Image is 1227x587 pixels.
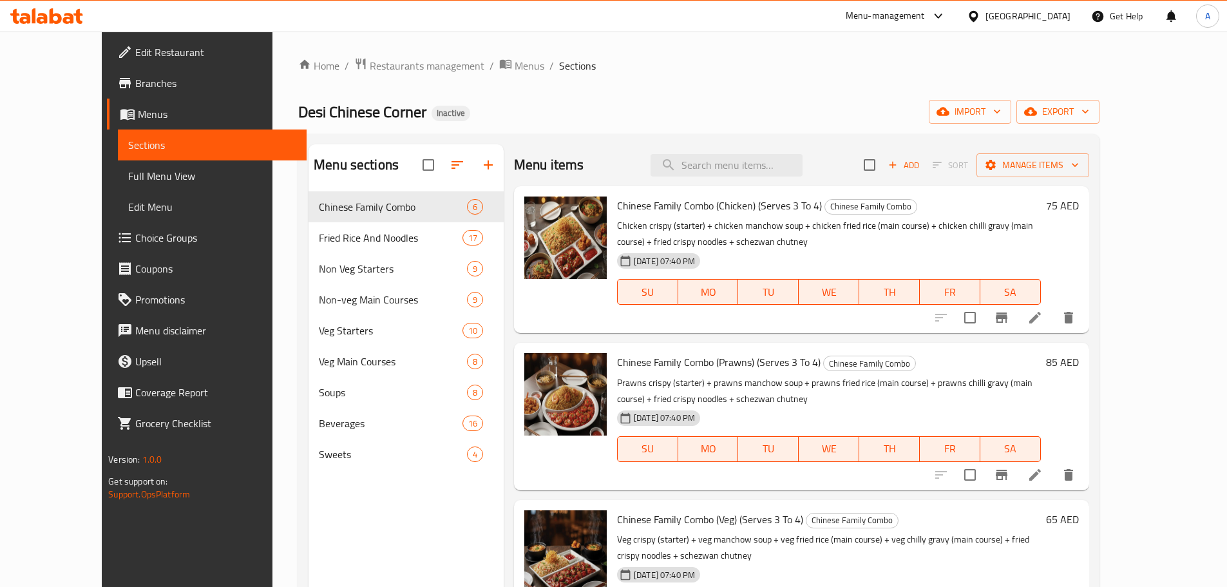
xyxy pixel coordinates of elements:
span: Promotions [135,292,296,307]
a: Coupons [107,253,307,284]
div: Non-veg Main Courses9 [309,284,504,315]
div: Fried Rice And Noodles17 [309,222,504,253]
h2: Menu sections [314,155,399,175]
span: Select section first [924,155,976,175]
button: SA [980,436,1041,462]
span: Veg Starters [319,323,462,338]
span: TU [743,439,794,458]
button: TU [738,279,799,305]
button: Branch-specific-item [986,459,1017,490]
span: 9 [468,263,482,275]
span: Coverage Report [135,385,296,400]
span: Chinese Family Combo (Chicken) (Serves 3 To 4) [617,196,822,215]
span: SU [623,283,673,302]
span: Inactive [432,108,470,119]
span: Branches [135,75,296,91]
img: Chinese Family Combo (Chicken) (Serves 3 To 4) [524,197,607,279]
span: SA [985,439,1036,458]
div: items [467,292,483,307]
span: Desi Chinese Corner [298,97,426,126]
a: Menus [107,99,307,130]
button: WE [799,279,859,305]
p: Veg crispy (starter) + veg manchow soup + veg fried rice (main course) + veg chilly gravy (main c... [617,532,1041,564]
img: Chinese Family Combo (Prawns) (Serves 3 To 4) [524,353,607,436]
span: Chinese Family Combo (Prawns) (Serves 3 To 4) [617,352,821,372]
span: WE [804,439,854,458]
p: Chicken crispy (starter) + chicken manchow soup + chicken fried rice (main course) + chicken chil... [617,218,1041,250]
span: Sections [128,137,296,153]
h6: 85 AED [1046,353,1079,371]
div: Sweets4 [309,439,504,470]
span: 8 [468,387,482,399]
span: Sweets [319,447,467,462]
a: Edit Restaurant [107,37,307,68]
span: Add item [883,155,924,175]
span: 17 [463,232,482,244]
span: Chinese Family Combo [806,513,898,528]
span: Select section [856,151,883,178]
span: SA [985,283,1036,302]
span: Chinese Family Combo [824,356,915,371]
span: Sort sections [442,149,473,180]
input: search [651,154,803,177]
div: Chinese Family Combo [823,356,916,371]
div: Veg Main Courses [319,354,467,369]
a: Sections [118,130,307,160]
span: SU [623,439,673,458]
span: Chinese Family Combo [825,199,917,214]
span: TU [743,283,794,302]
span: 8 [468,356,482,368]
span: 4 [468,448,482,461]
span: 16 [463,418,482,430]
a: Promotions [107,284,307,315]
a: Upsell [107,346,307,377]
a: Menu disclaimer [107,315,307,346]
span: FR [925,439,975,458]
span: Chinese Family Combo (Veg) (Serves 3 To 4) [617,510,803,529]
button: Add section [473,149,504,180]
a: Grocery Checklist [107,408,307,439]
span: export [1027,104,1089,120]
nav: breadcrumb [298,57,1099,74]
span: Restaurants management [370,58,484,73]
span: Non Veg Starters [319,261,467,276]
span: Coupons [135,261,296,276]
a: Branches [107,68,307,99]
button: export [1016,100,1099,124]
span: [DATE] 07:40 PM [629,412,700,424]
button: TH [859,279,920,305]
button: delete [1053,459,1084,490]
div: [GEOGRAPHIC_DATA] [985,9,1070,23]
a: Support.OpsPlatform [108,486,190,503]
button: SU [617,279,678,305]
a: Home [298,58,339,73]
button: MO [678,279,739,305]
span: [DATE] 07:40 PM [629,569,700,581]
button: WE [799,436,859,462]
li: / [549,58,554,73]
p: Prawns crispy (starter) + prawns manchow soup + prawns fried rice (main course) + prawns chilli g... [617,375,1041,407]
div: Menu-management [846,8,925,24]
span: Choice Groups [135,230,296,245]
a: Restaurants management [354,57,484,74]
button: Add [883,155,924,175]
h6: 75 AED [1046,197,1079,215]
div: items [467,354,483,369]
div: Chinese Family Combo [824,199,917,215]
span: Beverages [319,416,462,431]
span: 10 [463,325,482,337]
span: Grocery Checklist [135,416,296,431]
span: Edit Menu [128,199,296,215]
button: import [929,100,1011,124]
span: WE [804,283,854,302]
span: [DATE] 07:40 PM [629,255,700,267]
span: MO [683,283,734,302]
div: items [462,416,483,431]
li: / [345,58,349,73]
button: MO [678,436,739,462]
span: Get support on: [108,473,167,490]
button: FR [920,279,980,305]
span: Edit Restaurant [135,44,296,60]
